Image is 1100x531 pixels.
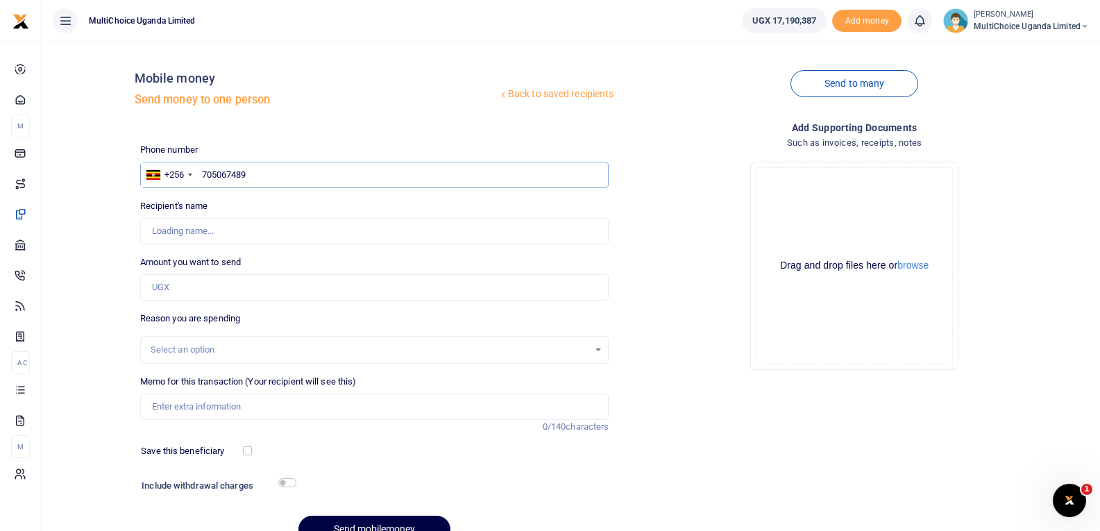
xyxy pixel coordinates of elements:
label: Recipient's name [140,199,208,213]
label: Amount you want to send [140,255,241,269]
a: Back to saved recipients [498,82,615,107]
a: Add money [832,15,902,25]
div: Drag and drop files here or [756,259,952,272]
h6: Include withdrawal charges [142,480,290,491]
span: characters [566,421,609,432]
input: Loading name... [140,218,609,244]
img: profile-user [943,8,968,33]
a: Send to many [790,70,918,97]
h5: Send money to one person [135,93,498,107]
span: 0/140 [543,421,566,432]
span: Add money [832,10,902,33]
h4: Such as invoices, receipts, notes [620,135,1089,151]
li: Toup your wallet [832,10,902,33]
div: Uganda: +256 [141,162,196,187]
iframe: Intercom live chat [1053,484,1086,517]
span: 1 [1081,484,1092,495]
img: logo-small [12,13,29,30]
a: UGX 17,190,387 [742,8,827,33]
span: UGX 17,190,387 [752,14,816,28]
li: Ac [11,351,30,374]
h4: Add supporting Documents [620,120,1089,135]
div: Select an option [151,343,589,357]
div: File Uploader [750,162,958,370]
a: logo-small logo-large logo-large [12,15,29,26]
label: Save this beneficiary [141,444,224,458]
input: UGX [140,274,609,301]
h4: Mobile money [135,71,498,86]
li: M [11,435,30,458]
li: Wallet ballance [736,8,832,33]
label: Memo for this transaction (Your recipient will see this) [140,375,357,389]
li: M [11,115,30,137]
div: +256 [164,168,184,182]
label: Reason you are spending [140,312,240,326]
input: Enter extra information [140,394,609,420]
input: Enter phone number [140,162,609,188]
span: MultiChoice Uganda Limited [974,20,1089,33]
label: Phone number [140,143,198,157]
span: MultiChoice Uganda Limited [83,15,201,27]
small: [PERSON_NAME] [974,9,1089,21]
button: browse [897,260,929,270]
a: profile-user [PERSON_NAME] MultiChoice Uganda Limited [943,8,1089,33]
